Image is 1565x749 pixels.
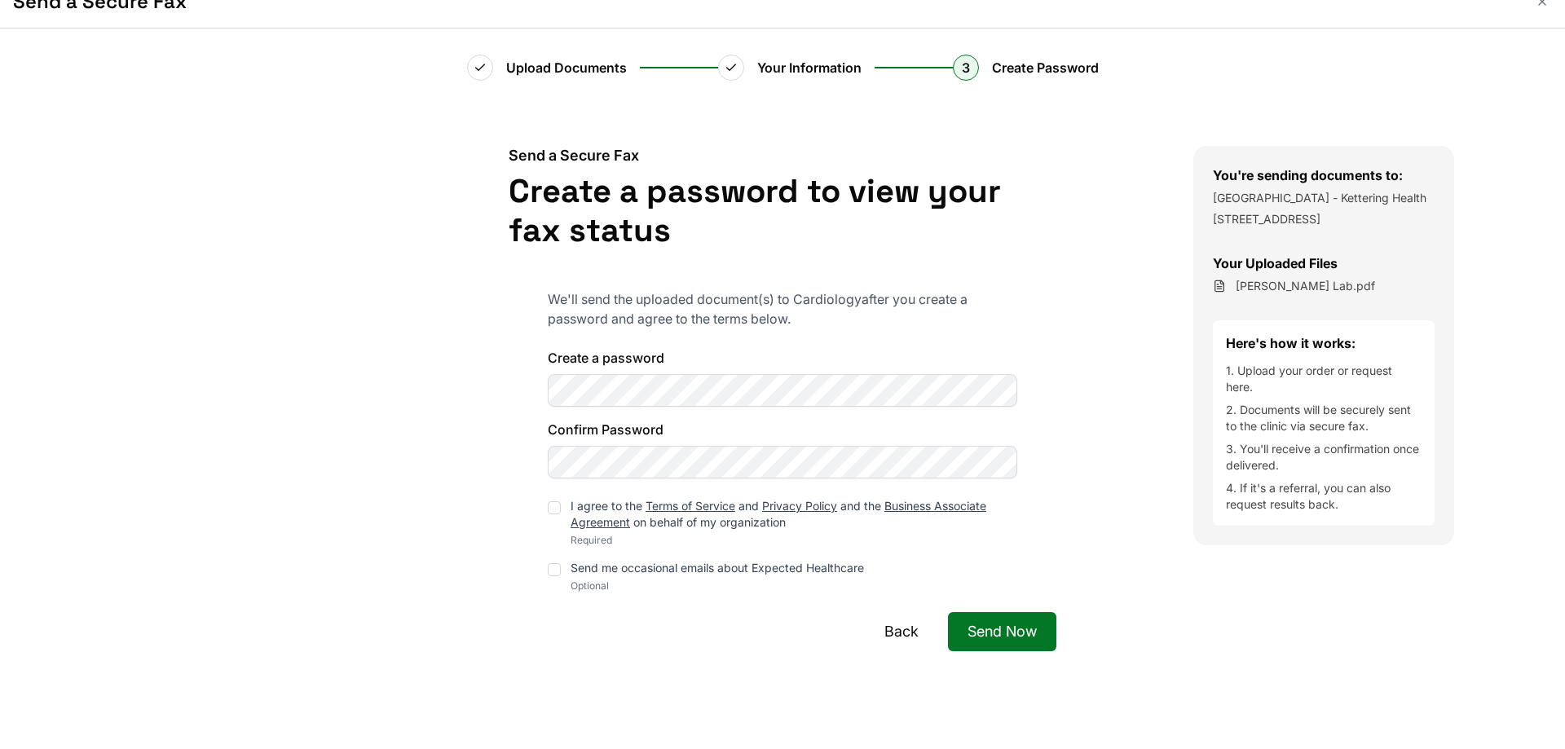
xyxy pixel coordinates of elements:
label: Send me occasional emails about Expected Healthcare [571,561,864,575]
h1: Create a password to view your fax status [509,172,1056,250]
label: Confirm Password [548,420,1017,439]
h4: Here's how it works: [1226,333,1422,353]
h2: Send a Secure Fax [509,146,1056,165]
a: Terms of Service [646,499,735,513]
li: 2. Documents will be securely sent to the clinic via secure fax. [1226,402,1422,434]
a: Privacy Policy [762,499,837,513]
h3: You're sending documents to: [1213,165,1435,185]
div: Required [571,534,1017,547]
button: Back [865,612,938,651]
li: 4. If it's a referral, you can also request results back. [1226,480,1422,513]
li: 3. You'll receive a confirmation once delivered. [1226,441,1422,474]
span: Upload Documents [506,58,627,77]
h3: Your Uploaded Files [1213,253,1435,273]
span: Your Information [757,58,862,77]
label: I agree to the and and the on behalf of my organization [571,499,986,529]
button: Send Now [948,612,1056,651]
li: 1. Upload your order or request here. [1226,363,1422,395]
p: [STREET_ADDRESS] [1213,211,1435,227]
span: Hartman Lab.pdf [1236,278,1375,294]
p: [GEOGRAPHIC_DATA] - Kettering Health [1213,190,1435,206]
p: We'll send the uploaded document(s) to Cardiology after you create a password and agree to the te... [548,289,1017,328]
div: Optional [571,579,864,593]
span: Create Password [992,58,1099,77]
div: 3 [953,55,979,81]
label: Create a password [548,348,1017,368]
